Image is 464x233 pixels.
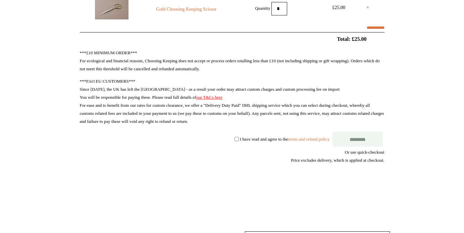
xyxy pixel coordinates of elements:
[80,77,384,126] p: ***FAO EU CUSTOMERS*** Since [DATE], the UK has left the [GEOGRAPHIC_DATA] - as a result your ord...
[255,5,270,10] label: Quantity
[288,136,329,141] a: terms and refund policy
[64,36,400,42] h2: Total: £25.00
[240,136,329,141] label: I have read and agree to the
[324,4,354,12] div: £25.00
[196,95,222,100] a: our T&Cs here
[80,49,384,73] p: ***£10 MINIMUM ORDER*** For ecological and financial reasons, Choosing Keeping does not accept or...
[141,5,232,13] a: Gold Choosing Keeping Scissor
[334,188,384,207] iframe: PayPal-paypal
[80,156,384,164] div: Price excludes delivery, which is applied at checkout.
[366,4,369,12] a: ×
[80,148,384,164] div: Or use quick-checkout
